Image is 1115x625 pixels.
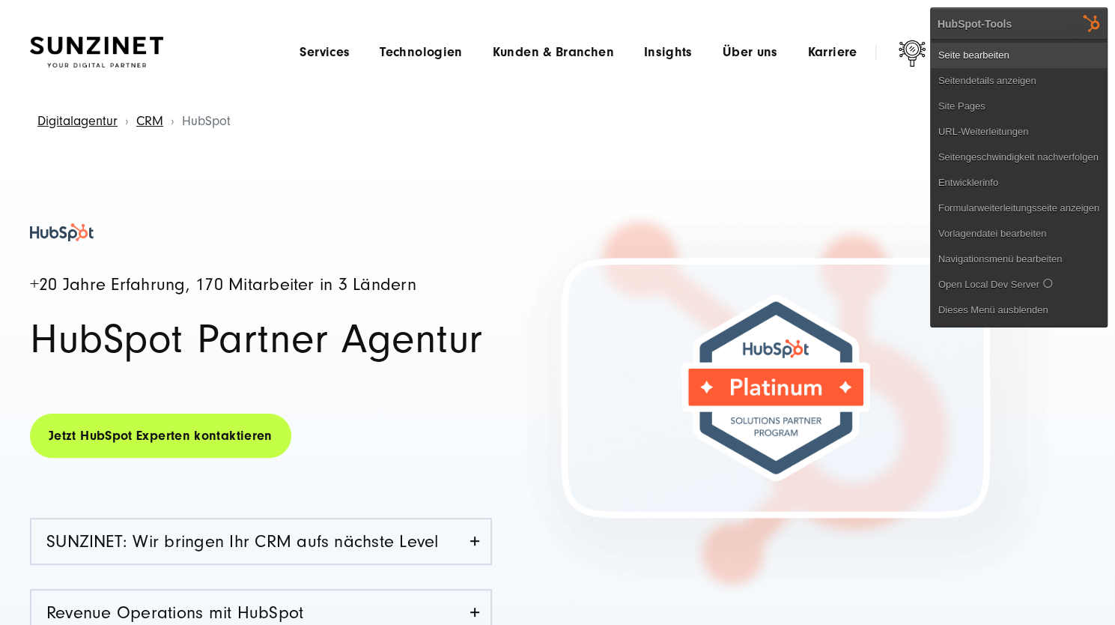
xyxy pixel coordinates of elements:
img: SUNZINET Full Service Digital Agentur [30,37,163,68]
div: HubSpot-Tools Seite bearbeitenSeitendetails anzeigenSite PagesURL-WeiterleitungenSeitengeschwindi... [930,7,1108,327]
a: Dieses Menü ausblenden [931,298,1107,323]
a: Über uns [723,45,778,60]
a: Seite bearbeiten [931,43,1107,68]
img: HubSpot Tools-Menüschalter [1076,7,1108,39]
a: SUNZINET: Wir bringen Ihr CRM aufs nächste Level [31,519,490,564]
a: Insights [644,45,693,60]
h1: HubSpot Partner Agentur [30,318,492,360]
a: Formularweiterleitungsseite anzeigen [931,196,1107,221]
h4: +20 Jahre Erfahrung, 170 Mitarbeiter in 3 Ländern [30,276,492,295]
a: Digitalagentur [37,113,118,129]
a: Technologien [380,45,462,60]
a: Site Pages [931,94,1107,119]
a: Karriere [807,45,857,60]
a: Seitengeschwindigkeit nachverfolgen [931,145,1107,170]
a: Navigationsmenü bearbeiten [931,247,1107,272]
a: Seitendetails anzeigen [931,68,1107,94]
a: Kunden & Branchen [493,45,614,60]
a: Vorlagendatei bearbeiten [931,221,1107,247]
a: URL-Weiterleitungen [931,119,1107,145]
span: HubSpot [182,113,231,129]
a: Jetzt HubSpot Experten kontaktieren [30,414,291,458]
a: Entwicklerinfo [931,170,1107,196]
img: HubSpot Partner Agentur SUNZINET [30,223,94,241]
a: CRM [136,113,163,129]
div: HubSpot-Tools [938,17,1012,31]
a: Open Local Dev Server [931,272,1107,298]
a: Services [300,45,350,60]
img: Hubspot Platinum Badge | SUNZINET [509,206,1069,598]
